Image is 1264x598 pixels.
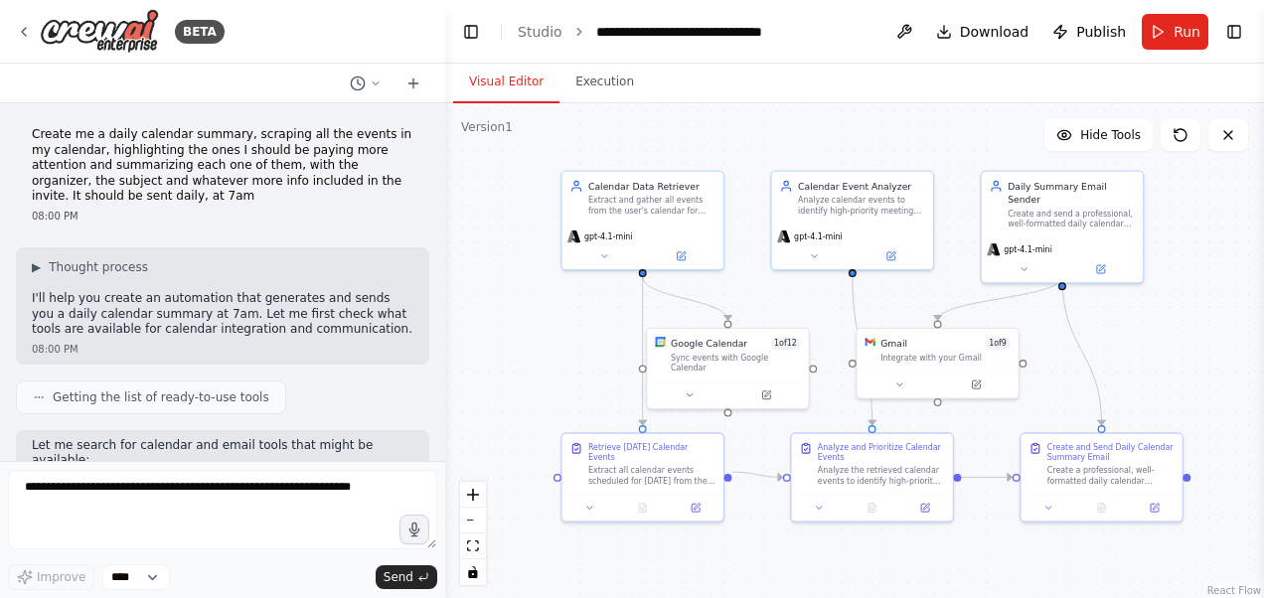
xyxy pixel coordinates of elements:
div: GmailGmail1of9Integrate with your Gmail [856,328,1020,399]
button: Publish [1044,14,1134,50]
button: Open in side panel [673,500,717,516]
div: Analyze the retrieved calendar events to identify high-priority meetings and events that deserve ... [818,465,945,486]
div: Analyze and Prioritize Calendar EventsAnalyze the retrieved calendar events to identify high-prio... [790,432,954,522]
span: gpt-4.1-mini [1004,244,1052,255]
p: Let me search for calendar and email tools that might be available: [32,438,413,469]
p: Create me a daily calendar summary, scraping all the events in my calendar, highlighting the ones... [32,127,413,205]
button: Open in side panel [729,387,804,403]
div: Analyze calendar events to identify high-priority meetings and important events that require spec... [798,196,925,217]
button: ▶Thought process [32,259,148,275]
div: 08:00 PM [32,342,413,357]
g: Edge from 025766c7-82af-41cc-a09e-90dae165bcc4 to 2876f37b-aa6a-41d8-b0f1-3f4c4e7111ff [961,471,1012,484]
div: BETA [175,20,225,44]
div: Google CalendarGoogle Calendar1of12Sync events with Google Calendar [646,328,810,409]
div: Daily Summary Email Sender [1008,180,1135,206]
div: Create and Send Daily Calendar Summary EmailCreate a professional, well-formatted daily calendar ... [1020,432,1184,522]
button: Open in side panel [939,376,1014,392]
span: Number of enabled actions [770,337,801,350]
button: Click to speak your automation idea [399,515,429,544]
span: Send [384,569,413,585]
button: Hide Tools [1044,119,1153,151]
div: Integrate with your Gmail [880,353,1011,364]
div: Extract all calendar events scheduled for [DATE] from the user's Google Calendar. Collect compreh... [588,465,715,486]
span: Hide Tools [1080,127,1141,143]
g: Edge from db6c0f1e-5907-4a41-b982-384d65b8a842 to 37923f0c-9d4f-4eae-a6eb-799011bde4a7 [636,277,734,321]
span: gpt-4.1-mini [584,231,633,242]
img: Google Calendar [655,337,666,348]
button: No output available [1074,500,1130,516]
button: Run [1142,14,1208,50]
div: Calendar Data RetrieverExtract and gather all events from the user's calendar for [DATE], collect... [560,170,724,270]
div: Daily Summary Email SenderCreate and send a professional, well-formatted daily calendar summary e... [980,170,1144,283]
button: Open in side panel [1063,261,1138,277]
button: toggle interactivity [460,559,486,585]
img: Gmail [865,337,875,348]
div: Calendar Data Retriever [588,180,715,193]
button: No output available [615,500,671,516]
span: Number of enabled actions [985,337,1011,350]
g: Edge from 3c9b4d65-da3e-4573-bb27-b986341abd13 to 2876f37b-aa6a-41d8-b0f1-3f4c4e7111ff [1055,277,1108,425]
button: Open in side panel [1132,500,1177,516]
button: Hide left sidebar [457,18,485,46]
div: Calendar Event AnalyzerAnalyze calendar events to identify high-priority meetings and important e... [770,170,934,270]
div: React Flow controls [460,482,486,585]
button: Open in side panel [902,500,947,516]
div: Extract and gather all events from the user's calendar for [DATE], collecting detailed informatio... [588,196,715,217]
div: Create and send a professional, well-formatted daily calendar summary email that highlights impor... [1008,209,1135,229]
span: Publish [1076,22,1126,42]
g: Edge from db6c0f1e-5907-4a41-b982-384d65b8a842 to 61023b8f-cae5-43c6-b3c2-8d6d9feb1b41 [636,277,649,425]
button: No output available [845,500,900,516]
div: Retrieve [DATE] Calendar EventsExtract all calendar events scheduled for [DATE] from the user's G... [560,432,724,522]
div: Create and Send Daily Calendar Summary Email [1047,442,1175,463]
g: Edge from 3c9b4d65-da3e-4573-bb27-b986341abd13 to 7fdfbb31-0225-4180-a31b-2b7a4fc7f62f [931,277,1069,321]
g: Edge from 61023b8f-cae5-43c6-b3c2-8d6d9feb1b41 to 025766c7-82af-41cc-a09e-90dae165bcc4 [731,466,782,484]
button: Switch to previous chat [342,72,390,95]
p: I'll help you create an automation that generates and sends you a daily calendar summary at 7am. ... [32,291,413,338]
button: Show right sidebar [1220,18,1248,46]
button: Execution [559,62,650,103]
nav: breadcrumb [518,22,762,42]
div: Version 1 [461,119,513,135]
div: Calendar Event Analyzer [798,180,925,193]
button: Visual Editor [453,62,559,103]
button: zoom out [460,508,486,533]
span: Getting the list of ready-to-use tools [53,389,269,405]
button: Send [376,565,437,589]
div: Create a professional, well-formatted daily calendar summary email and send it to the user. The e... [1047,465,1175,486]
div: Gmail [880,337,907,350]
button: zoom in [460,482,486,508]
g: Edge from a44e09a2-cf3d-4bf2-8c38-030ea629d9f1 to 025766c7-82af-41cc-a09e-90dae165bcc4 [846,277,878,425]
div: Google Calendar [671,337,747,350]
button: fit view [460,533,486,559]
span: Improve [37,569,85,585]
button: Download [928,14,1037,50]
button: Open in side panel [854,248,928,264]
button: Improve [8,564,94,590]
div: 08:00 PM [32,209,413,224]
button: Start a new chat [397,72,429,95]
div: Analyze and Prioritize Calendar Events [818,442,945,463]
a: React Flow attribution [1207,585,1261,596]
span: Thought process [49,259,148,275]
a: Studio [518,24,562,40]
span: Download [960,22,1029,42]
button: Open in side panel [644,248,718,264]
span: gpt-4.1-mini [794,231,843,242]
img: Logo [40,9,159,54]
span: ▶ [32,259,41,275]
span: Run [1174,22,1200,42]
div: Sync events with Google Calendar [671,353,801,374]
div: Retrieve [DATE] Calendar Events [588,442,715,463]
